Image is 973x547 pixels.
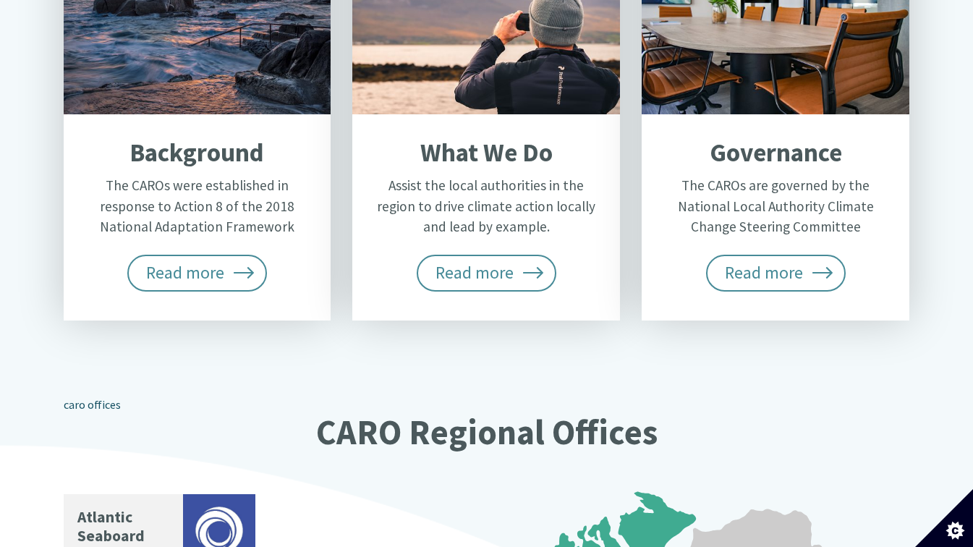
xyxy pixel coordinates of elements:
[663,137,888,168] h2: Governance
[706,255,846,291] span: Read more
[417,255,557,291] span: Read more
[64,397,121,412] a: caro offices
[373,137,599,168] h2: What We Do
[373,175,599,237] p: Assist the local authorities in the region to drive climate action locally and lead by example.
[84,137,310,168] h2: Background
[127,255,268,291] span: Read more
[84,175,310,237] p: The CAROs were established in response to Action 8 of the 2018 National Adaptation Framework
[915,489,973,547] button: Set cookie preferences
[663,175,888,237] p: The CAROs are governed by the National Local Authority Climate Change Steering Committee
[64,413,910,451] h2: CARO Regional Offices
